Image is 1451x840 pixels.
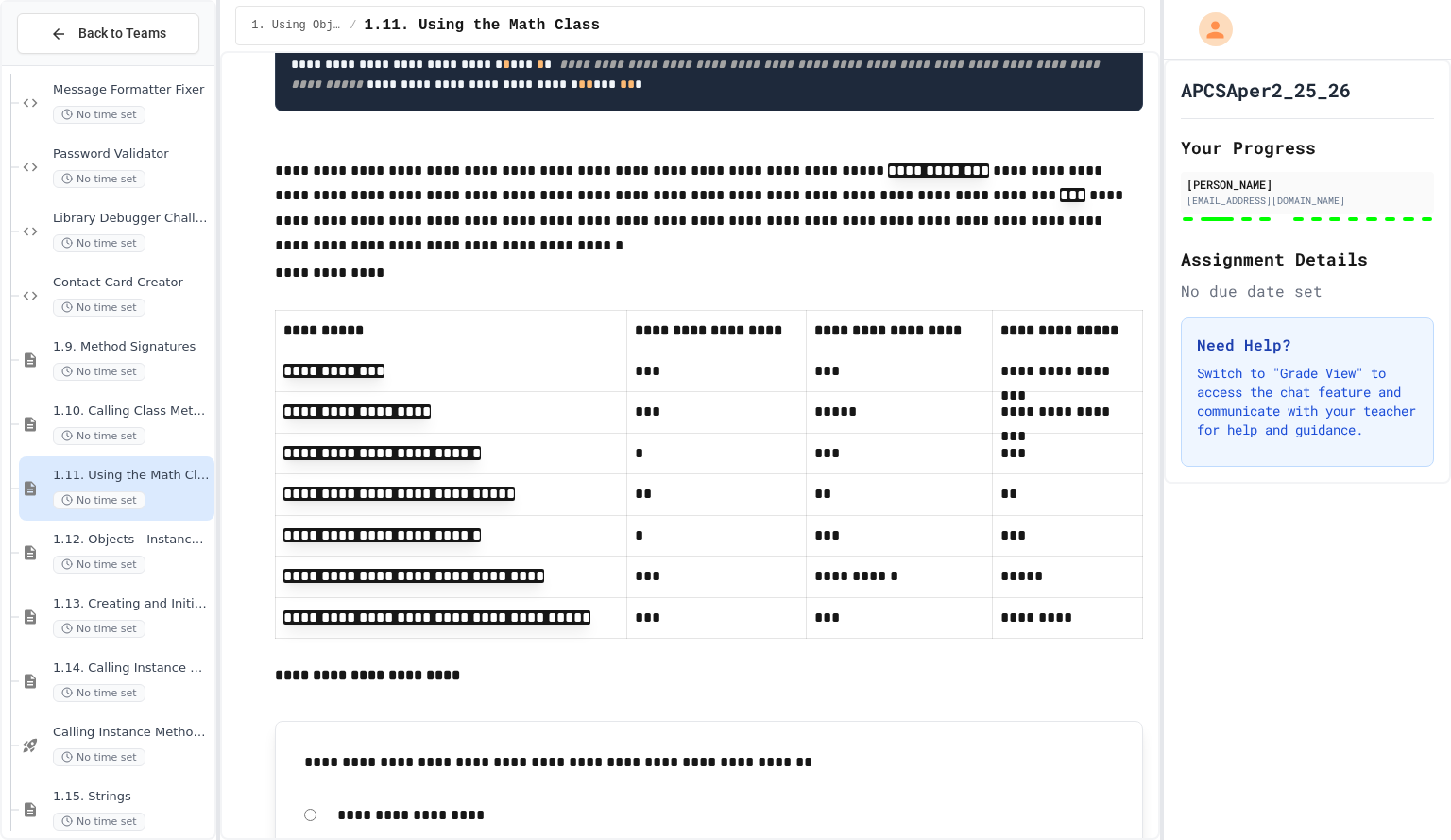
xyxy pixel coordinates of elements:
[53,468,211,484] span: 1.11. Using the Math Class
[53,491,145,509] span: No time set
[53,146,211,163] span: Password Validator
[53,339,211,355] span: 1.9. Method Signatures
[53,106,145,124] span: No time set
[350,18,356,33] span: /
[53,789,211,805] span: 1.15. Strings
[53,620,145,638] span: No time set
[1197,364,1418,439] p: Switch to "Grade View" to access the chat feature and communicate with your teacher for help and ...
[53,532,211,548] span: 1.12. Objects - Instances of Classes
[1197,334,1418,356] h3: Need Help?
[53,725,211,741] span: Calling Instance Methods - Topic 1.14
[251,18,342,33] span: 1. Using Objects and Methods
[1186,176,1428,193] div: [PERSON_NAME]
[53,275,211,291] span: Contact Card Creator
[1186,194,1428,208] div: [EMAIL_ADDRESS][DOMAIN_NAME]
[17,13,199,54] button: Back to Teams
[53,403,211,420] span: 1.10. Calling Class Methods
[53,660,211,677] span: 1.14. Calling Instance Methods
[53,748,145,766] span: No time set
[1181,280,1434,302] div: No due date set
[53,363,145,381] span: No time set
[53,596,211,612] span: 1.13. Creating and Initializing Objects: Constructors
[53,82,211,98] span: Message Formatter Fixer
[53,427,145,445] span: No time set
[78,24,166,43] span: Back to Teams
[1181,246,1434,272] h2: Assignment Details
[1181,134,1434,161] h2: Your Progress
[364,14,600,37] span: 1.11. Using the Math Class
[53,170,145,188] span: No time set
[1179,8,1238,51] div: My Account
[53,813,145,831] span: No time set
[53,234,145,252] span: No time set
[53,211,211,227] span: Library Debugger Challenge
[53,684,145,702] span: No time set
[53,556,145,574] span: No time set
[1181,77,1351,103] h1: APCSAper2_25_26
[53,299,145,317] span: No time set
